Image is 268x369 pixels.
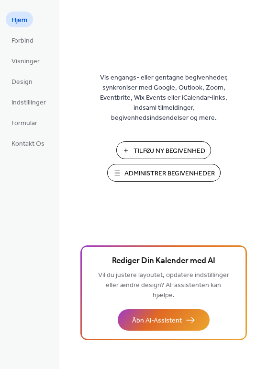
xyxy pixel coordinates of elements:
[6,12,33,27] a: Hjem
[11,36,33,46] span: Forbind
[11,57,40,67] span: Visninger
[112,254,215,268] span: Rediger Din Kalender med AI
[132,316,182,326] span: Åbn AI-Assistent
[116,141,211,159] button: Tilføj Ny Begivenhed
[99,73,228,123] span: Vis engangs- eller gentagne begivenheder, synkroniser med Google, Outlook, Zoom, Eventbrite, Wix ...
[118,309,210,331] button: Åbn AI-Assistent
[134,146,205,156] span: Tilføj Ny Begivenhed
[6,94,52,110] a: Indstillinger
[6,135,50,151] a: Kontakt Os
[11,118,37,128] span: Formular
[98,269,229,302] span: Vil du justere layoutet, opdatere indstillinger eller ændre design? AI-assistenten kan hjælpe.
[11,98,46,108] span: Indstillinger
[107,164,221,182] button: Administrer Begivenheder
[124,169,215,179] span: Administrer Begivenheder
[6,115,43,130] a: Formular
[6,32,39,48] a: Forbind
[6,53,45,69] a: Visninger
[6,73,38,89] a: Design
[11,15,27,25] span: Hjem
[11,139,45,149] span: Kontakt Os
[11,77,33,87] span: Design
